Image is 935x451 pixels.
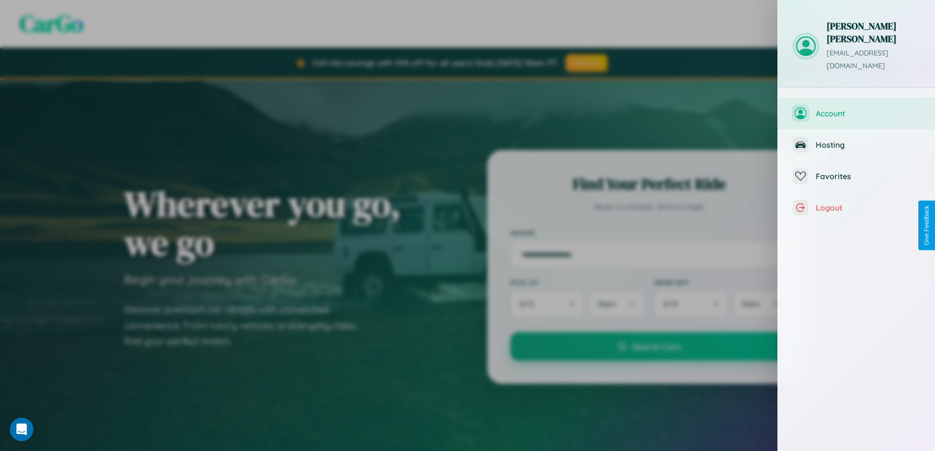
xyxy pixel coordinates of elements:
div: Give Feedback [923,206,930,245]
span: Favorites [816,171,920,181]
button: Hosting [778,129,935,160]
button: Account [778,98,935,129]
button: Logout [778,192,935,223]
span: Hosting [816,140,920,150]
span: Logout [816,203,920,212]
p: [EMAIL_ADDRESS][DOMAIN_NAME] [827,47,920,73]
div: Open Intercom Messenger [10,418,33,441]
h3: [PERSON_NAME] [PERSON_NAME] [827,20,920,45]
button: Favorites [778,160,935,192]
span: Account [816,108,920,118]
